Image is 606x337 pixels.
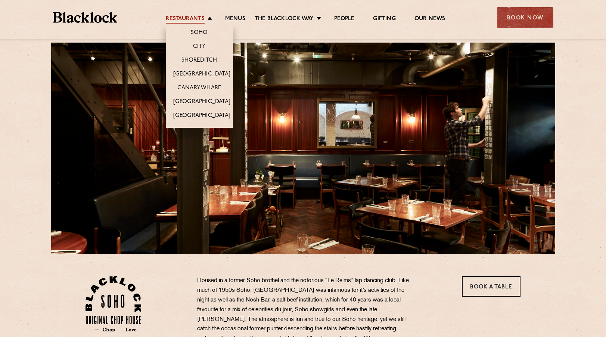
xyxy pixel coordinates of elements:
[225,15,245,24] a: Menus
[173,112,230,120] a: [GEOGRAPHIC_DATA]
[53,12,118,23] img: BL_Textured_Logo-footer-cropped.svg
[173,98,230,106] a: [GEOGRAPHIC_DATA]
[86,276,141,332] img: Soho-stamp-default.svg
[166,15,205,24] a: Restaurants
[373,15,395,24] a: Gifting
[334,15,354,24] a: People
[414,15,445,24] a: Our News
[462,276,520,297] a: Book a Table
[191,29,208,37] a: Soho
[177,84,221,93] a: Canary Wharf
[181,57,217,65] a: Shoreditch
[173,71,230,79] a: [GEOGRAPHIC_DATA]
[497,7,553,28] div: Book Now
[255,15,314,24] a: The Blacklock Way
[193,43,206,51] a: City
